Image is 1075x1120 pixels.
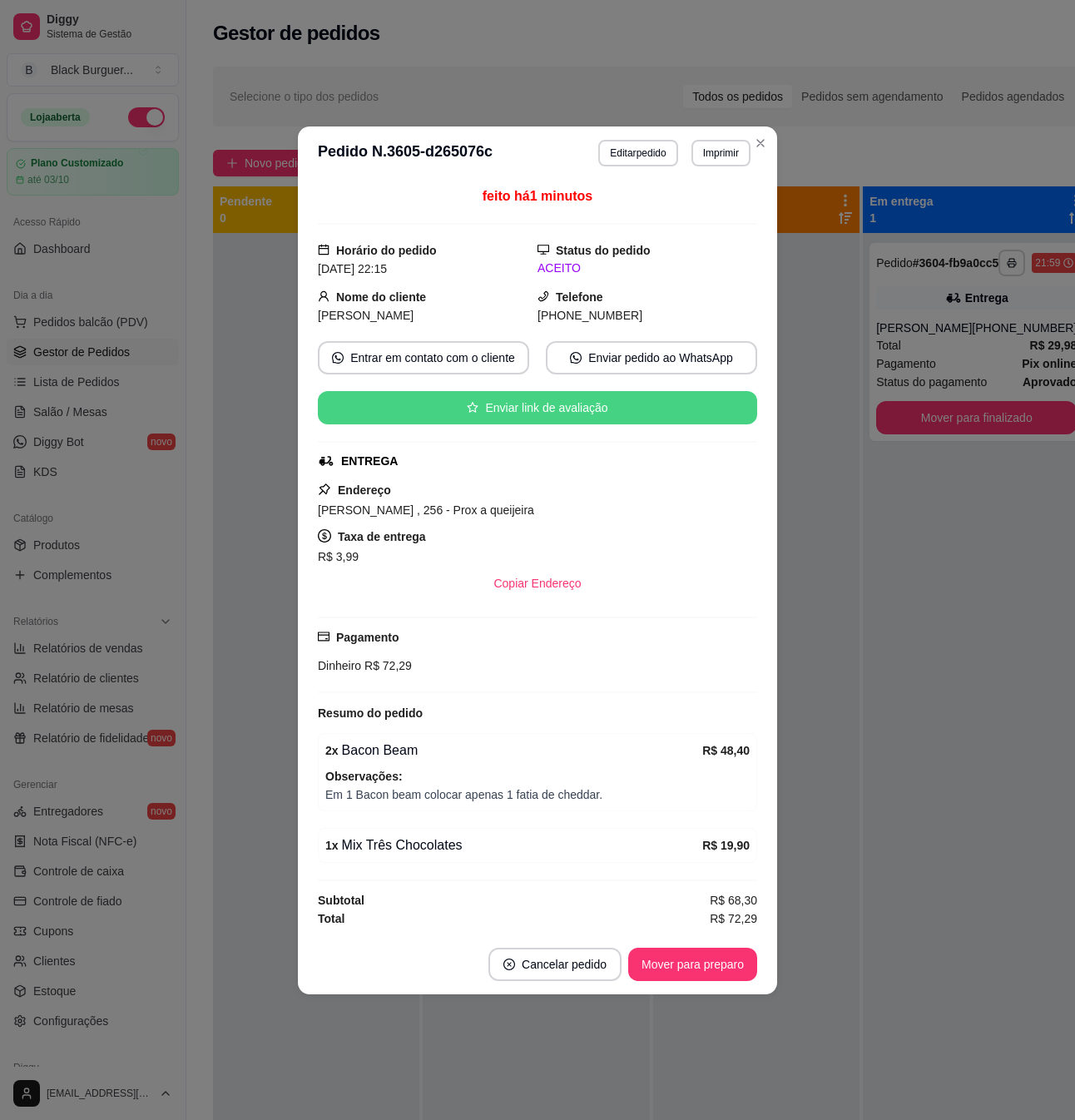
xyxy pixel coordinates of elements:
span: [PHONE_NUMBER] [537,309,642,322]
button: Mover para preparo [628,948,757,981]
strong: Total [318,912,344,925]
div: Bacon Beam [325,741,702,761]
span: [PERSON_NAME] , 256 - Prox a queijeira [318,503,534,517]
strong: Observações: [325,770,403,783]
button: close-circleCancelar pedido [488,948,622,981]
div: ACEITO [537,260,757,277]
span: star [467,402,478,414]
button: Imprimir [691,140,751,166]
strong: 1 x [325,839,339,852]
span: pushpin [318,483,331,496]
strong: 2 x [325,744,339,757]
span: R$ 72,29 [710,909,757,928]
button: whats-appEntrar em contato com o cliente [318,341,529,374]
span: user [318,290,329,302]
strong: Taxa de entrega [338,530,426,543]
strong: R$ 48,40 [702,744,750,757]
button: whats-appEnviar pedido ao WhatsApp [546,341,757,374]
span: credit-card [318,631,329,642]
button: Close [747,130,774,156]
span: calendar [318,244,329,255]
span: R$ 3,99 [318,550,359,563]
button: starEnviar link de avaliação [318,391,757,424]
strong: Telefone [556,290,603,304]
strong: Horário do pedido [336,244,437,257]
span: desktop [537,244,549,255]
span: phone [537,290,549,302]
span: close-circle [503,959,515,970]
span: Dinheiro [318,659,361,672]
div: Mix Três Chocolates [325,835,702,855]
span: whats-app [570,352,582,364]
strong: Status do pedido [556,244,651,257]
button: Editarpedido [598,140,677,166]
span: [DATE] 22:15 [318,262,387,275]
span: R$ 68,30 [710,891,757,909]
span: whats-app [332,352,344,364]
strong: R$ 19,90 [702,839,750,852]
span: Em 1 Bacon beam colocar apenas 1 fatia de cheddar. [325,785,750,804]
button: Copiar Endereço [480,567,594,600]
strong: Nome do cliente [336,290,426,304]
span: R$ 72,29 [361,659,412,672]
span: dollar [318,529,331,543]
div: ENTREGA [341,453,398,470]
span: feito há 1 minutos [483,189,592,203]
strong: Resumo do pedido [318,706,423,720]
span: [PERSON_NAME] [318,309,414,322]
strong: Pagamento [336,631,399,644]
h3: Pedido N. 3605-d265076c [318,140,493,166]
strong: Endereço [338,483,391,497]
strong: Subtotal [318,894,364,907]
